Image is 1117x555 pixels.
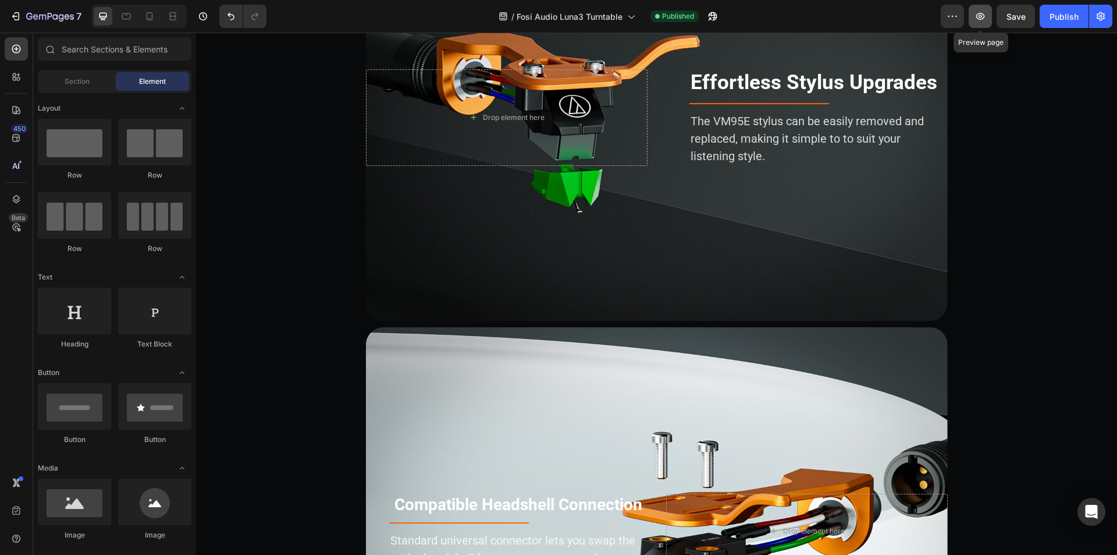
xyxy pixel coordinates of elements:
[38,37,191,61] input: Search Sections & Elements
[1050,10,1079,23] div: Publish
[38,339,111,349] div: Heading
[193,461,451,483] h2: Compatible Headshell Connection
[173,459,191,478] span: Toggle open
[65,76,90,87] span: Section
[38,367,59,378] span: Button
[173,363,191,382] span: Toggle open
[38,463,58,473] span: Media
[517,10,622,23] span: Fosi Audio Luna3 Turntable
[139,76,166,87] span: Element
[118,243,191,254] div: Row
[118,530,191,540] div: Image
[495,80,750,115] p: The VM95E stylus can be easily removed and replaced, making it simple to to suit your
[38,170,111,181] div: Row
[118,434,191,445] div: Button
[662,11,694,22] span: Published
[511,10,514,23] span: /
[76,9,81,23] p: 7
[9,213,28,222] div: Beta
[997,5,1035,28] button: Save
[196,33,1117,555] iframe: To enrich screen reader interactions, please activate Accessibility in Grammarly extension settings
[5,5,87,28] button: 7
[38,103,61,114] span: Layout
[38,272,52,282] span: Text
[118,339,191,349] div: Text Block
[587,494,649,503] div: Drop element here
[1040,5,1088,28] button: Publish
[38,530,111,540] div: Image
[495,115,750,132] p: listening style.
[493,37,752,63] h2: Effortless Stylus Upgrades
[194,499,450,534] p: Standard universal connector lets you swap the entire headshell for easy system upgrades.
[38,434,111,445] div: Button
[1006,12,1026,22] span: Save
[118,170,191,181] div: Row
[173,99,191,118] span: Toggle open
[11,124,28,133] div: 450
[173,268,191,287] span: Toggle open
[287,80,348,90] div: Drop element here
[219,5,266,28] div: Undo/Redo
[38,243,111,254] div: Row
[1077,498,1105,526] div: Open Intercom Messenger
